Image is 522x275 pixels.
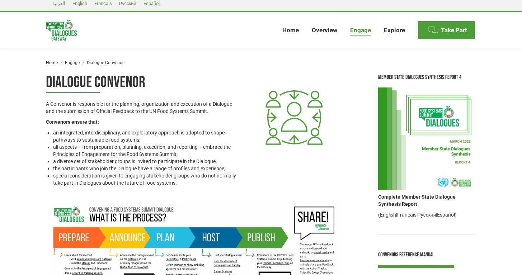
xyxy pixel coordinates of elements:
span: Take Part [441,27,467,34]
li: a diverse set of stakeholder groups is invited to participate in the Dialogue; [53,158,241,165]
span: Dialogue Convenor [87,60,124,65]
li: special consideration is given to engaging stakeholder groups who do not normally take part in Di... [53,172,241,186]
a: English [380,212,396,218]
strong: Complete Member State Dialogue Synthesis Report [378,194,456,207]
p: ( | | | ) [378,211,476,218]
a: Engage [65,60,80,65]
div: Page 16 [46,100,241,186]
a: Home [46,60,58,65]
p: A Convenor is responsible for the planning, organization and execution of a Dialogue and the subm... [46,100,241,115]
span: English [72,1,87,6]
div: Member State Dialogues Synthesis Report 4 [378,73,476,82]
a: Русский [418,212,436,218]
div: Page 16 [46,73,241,186]
span: Overview [312,27,337,34]
a: Español [437,212,455,218]
div: Page 15 [46,73,241,186]
span: Explore [384,27,405,34]
span: Engage [350,27,371,34]
strong: Convenors ensure that: [46,119,99,125]
span: Home [282,27,299,34]
img: Menu icon [428,25,439,35]
div: Convenors Reference Manual [378,250,476,260]
li: an integrated, interdisciplinary, and exploratory approach is adopted to shape pathways to sustai... [53,129,241,143]
span: Español [144,1,160,6]
span: العربية [52,1,65,6]
span: Français [94,1,112,6]
span: Русский [119,1,136,6]
div: Page 16 [46,118,241,186]
li: all aspects – from preparation, planning, execution, and reporting – embrace the Principles of En... [53,143,241,158]
li: the participants who join the Dialogue have a range of profiles and experience; [53,165,241,172]
img: Food Systems Summit Dialogues [46,20,77,41]
h1: Dialogue Convenor [46,73,241,93]
a: Français [397,212,417,218]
